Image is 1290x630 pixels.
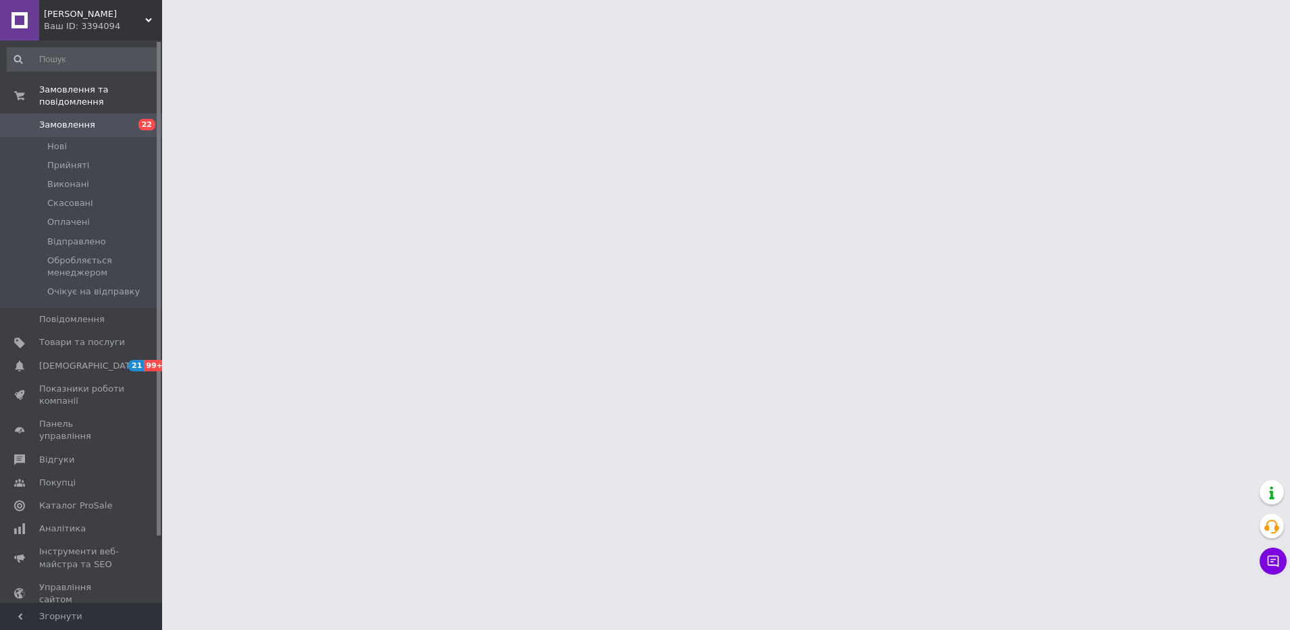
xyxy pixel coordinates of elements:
span: Відгуки [39,454,74,466]
span: Замовлення [39,119,95,131]
span: Покупці [39,477,76,489]
span: 99+ [144,360,166,371]
span: Інструменти веб-майстра та SEO [39,546,125,570]
span: Скасовані [47,197,93,209]
input: Пошук [7,47,159,72]
span: Нові [47,140,67,153]
span: Повідомлення [39,313,105,325]
span: Прийняті [47,159,89,172]
span: Аналітика [39,523,86,535]
button: Чат з покупцем [1260,548,1287,575]
span: Оплачені [47,216,90,228]
span: 22 [138,119,155,130]
span: Каталог ProSale [39,500,112,512]
span: HUGO [44,8,145,20]
span: [DEMOGRAPHIC_DATA] [39,360,139,372]
span: Показники роботи компанії [39,383,125,407]
span: Товари та послуги [39,336,125,348]
span: Панель управління [39,418,125,442]
span: Виконані [47,178,89,190]
span: Обробляється менеджером [47,255,158,279]
div: Ваш ID: 3394094 [44,20,162,32]
span: 21 [128,360,144,371]
span: Очікує на відправку [47,286,140,298]
span: Відправлено [47,236,106,248]
span: Управління сайтом [39,581,125,606]
span: Замовлення та повідомлення [39,84,162,108]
